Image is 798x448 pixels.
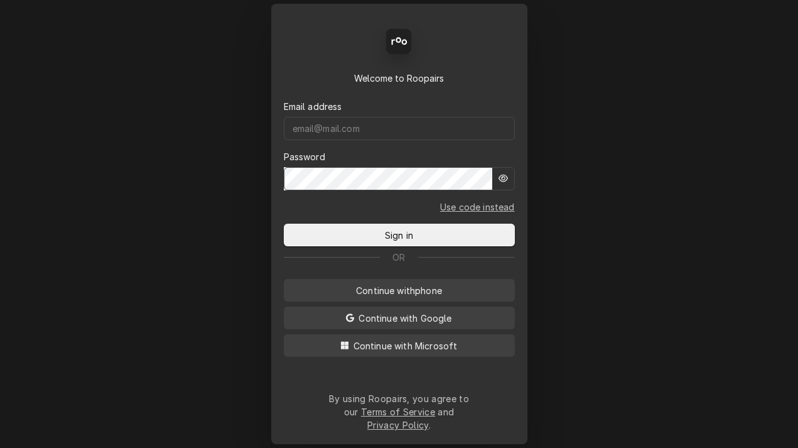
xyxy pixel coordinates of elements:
a: Go to Email and code form [440,200,515,214]
a: Privacy Policy [367,420,428,430]
span: Continue with Google [356,312,454,325]
span: Continue with Microsoft [351,339,460,352]
button: Continue with Microsoft [284,334,515,357]
label: Email address [284,100,342,113]
span: Continue with phone [353,284,445,297]
label: Password [284,150,325,163]
button: Continue with Google [284,307,515,329]
span: Sign in [382,229,416,242]
input: email@mail.com [284,117,515,140]
button: Continue withphone [284,279,515,302]
div: By using Roopairs, you agree to our and . [329,392,470,432]
button: Sign in [284,224,515,246]
div: Or [284,251,515,264]
a: Terms of Service [361,407,435,417]
div: Welcome to Roopairs [284,72,515,85]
